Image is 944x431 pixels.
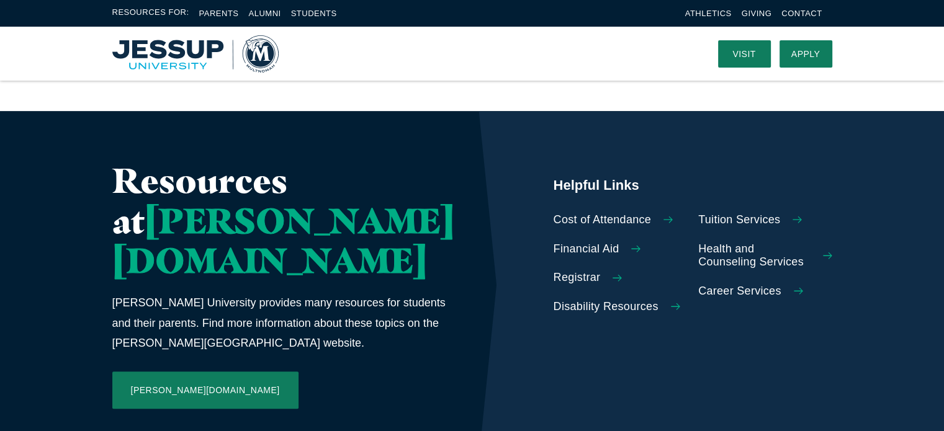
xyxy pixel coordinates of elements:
[112,161,454,280] h2: Resources at
[248,9,281,18] a: Alumni
[780,40,832,68] a: Apply
[112,35,279,73] a: Home
[698,242,832,269] a: Health and Counseling Services
[554,271,601,285] span: Registrar
[554,300,659,314] span: Disability Resources
[698,285,832,298] a: Career Services
[554,213,652,227] span: Cost of Attendance
[742,9,772,18] a: Giving
[718,40,771,68] a: Visit
[698,213,780,227] span: Tuition Services
[698,213,832,227] a: Tuition Services
[112,371,299,409] a: [PERSON_NAME][DOMAIN_NAME]
[554,300,688,314] a: Disability Resources
[112,199,454,282] span: [PERSON_NAME][DOMAIN_NAME]
[698,242,811,269] span: Health and Counseling Services
[685,9,732,18] a: Athletics
[112,293,454,353] p: [PERSON_NAME] University provides many resources for students and their parents. Find more inform...
[199,9,239,18] a: Parents
[291,9,337,18] a: Students
[554,242,619,256] span: Financial Aid
[554,242,688,256] a: Financial Aid
[554,271,688,285] a: Registrar
[112,6,189,20] span: Resources For:
[554,213,688,227] a: Cost of Attendance
[554,176,832,195] h5: Helpful Links
[698,285,781,298] span: Career Services
[112,35,279,73] img: Multnomah University Logo
[781,9,822,18] a: Contact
